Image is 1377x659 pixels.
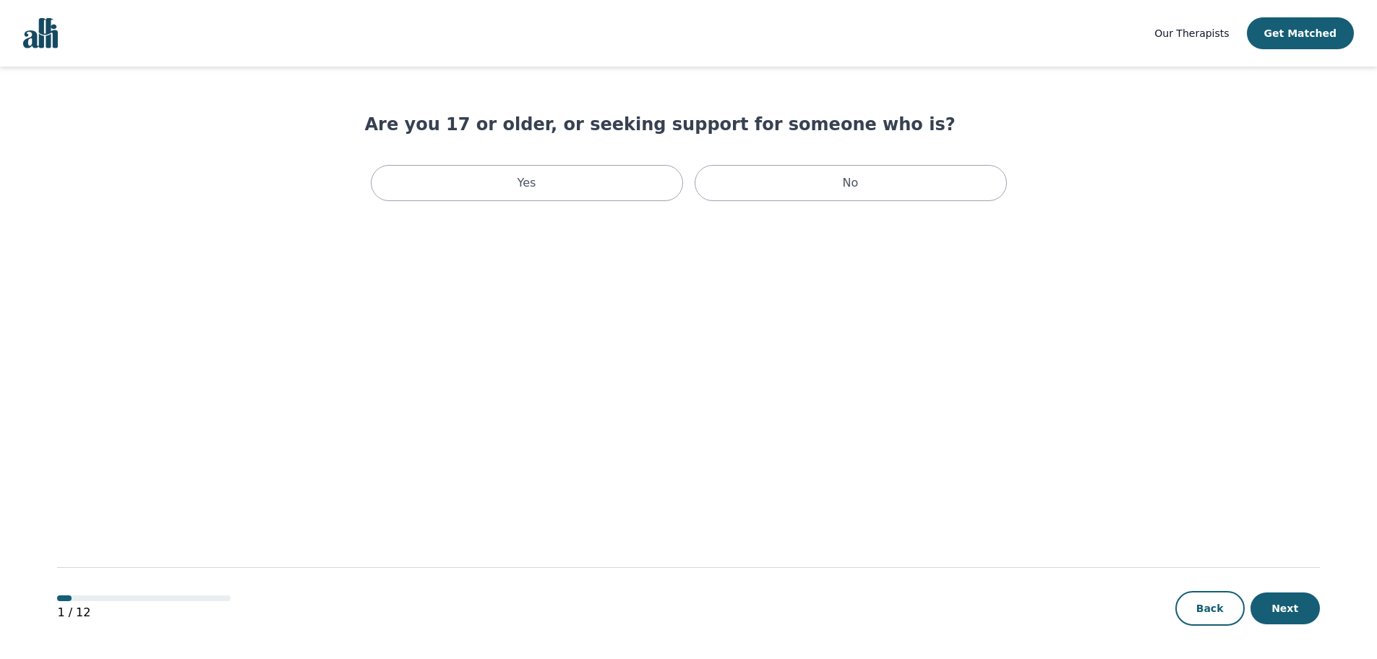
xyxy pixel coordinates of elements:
button: Next [1251,592,1320,624]
a: Our Therapists [1154,25,1229,42]
button: Back [1175,591,1245,626]
p: Yes [518,174,536,192]
p: 1 / 12 [57,604,231,621]
h1: Are you 17 or older, or seeking support for someone who is? [365,113,1013,136]
img: alli logo [23,18,58,48]
span: Our Therapists [1154,27,1229,39]
button: Get Matched [1247,17,1354,49]
p: No [843,174,859,192]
